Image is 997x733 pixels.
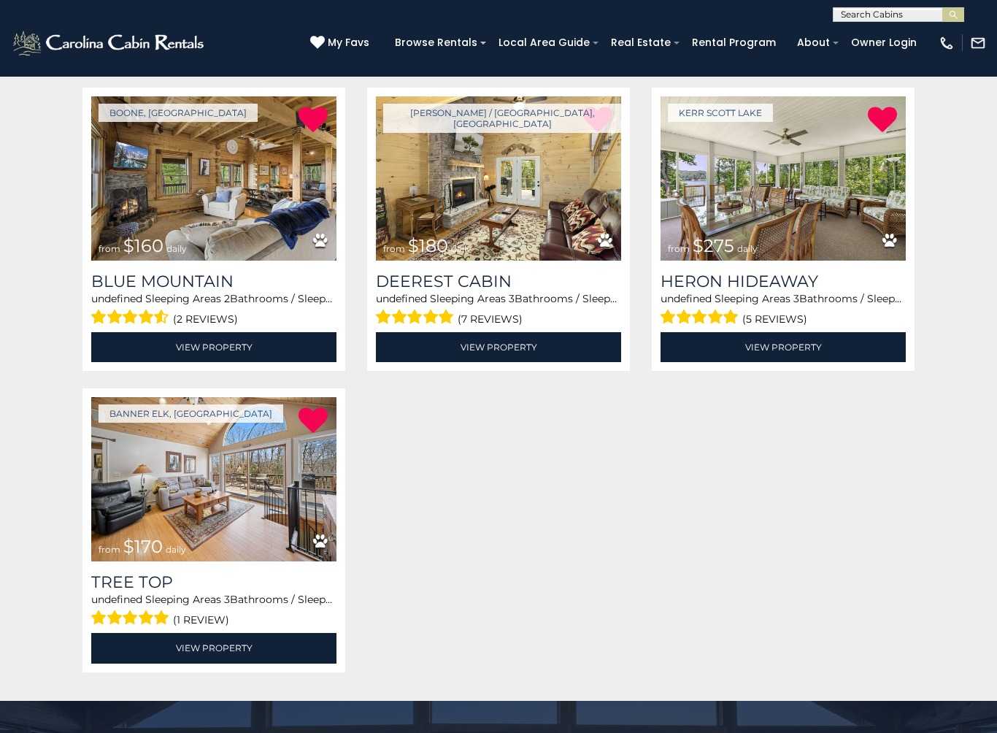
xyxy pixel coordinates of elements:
[91,332,336,362] a: View Property
[99,243,120,254] span: from
[224,292,230,305] span: 2
[224,593,230,606] span: 3
[91,593,221,606] span: undefined Sleeping Areas
[491,31,597,54] a: Local Area Guide
[668,104,773,122] a: Kerr Scott Lake
[793,292,799,305] span: 3
[376,332,621,362] a: View Property
[333,593,339,606] span: 7
[91,572,336,592] a: Tree Top
[99,544,120,555] span: from
[383,104,621,133] a: [PERSON_NAME] / [GEOGRAPHIC_DATA], [GEOGRAPHIC_DATA]
[91,292,221,305] span: undefined Sleeping Areas
[173,310,238,329] span: (2 reviews)
[333,292,343,305] span: 10
[844,31,924,54] a: Owner Login
[661,291,906,329] div: Bathrooms / Sleeps:
[617,292,624,305] span: 8
[328,35,369,50] span: My Favs
[868,105,897,136] a: Remove from favorites
[310,35,373,51] a: My Favs
[123,536,163,557] span: $170
[737,243,758,254] span: daily
[91,272,336,291] a: Blue Mountain
[91,397,336,561] a: Tree Top from $170 daily
[661,96,906,261] a: Heron Hideaway from $275 daily
[451,243,471,254] span: daily
[970,35,986,51] img: mail-regular-white.png
[376,292,506,305] span: undefined Sleeping Areas
[661,332,906,362] a: View Property
[376,272,621,291] a: Deerest Cabin
[693,235,734,256] span: $275
[123,235,163,256] span: $160
[91,96,336,261] a: Blue Mountain from $160 daily
[383,243,405,254] span: from
[790,31,837,54] a: About
[509,292,515,305] span: 3
[299,105,328,136] a: Remove from favorites
[939,35,955,51] img: phone-regular-white.png
[91,291,336,329] div: Bathrooms / Sleeps:
[685,31,783,54] a: Rental Program
[458,310,523,329] span: (7 reviews)
[376,96,621,261] a: Deerest Cabin from $180 daily
[166,243,187,254] span: daily
[91,592,336,629] div: Bathrooms / Sleeps:
[388,31,485,54] a: Browse Rentals
[299,406,328,437] a: Remove from favorites
[742,310,807,329] span: (5 reviews)
[902,292,909,305] span: 11
[376,291,621,329] div: Bathrooms / Sleeps:
[99,104,258,122] a: Boone, [GEOGRAPHIC_DATA]
[408,235,448,256] span: $180
[661,272,906,291] a: Heron Hideaway
[166,544,186,555] span: daily
[604,31,678,54] a: Real Estate
[376,96,621,261] img: Deerest Cabin
[91,96,336,261] img: Blue Mountain
[99,404,283,423] a: Banner Elk, [GEOGRAPHIC_DATA]
[661,96,906,261] img: Heron Hideaway
[173,610,229,629] span: (1 review)
[91,397,336,561] img: Tree Top
[668,243,690,254] span: from
[661,292,790,305] span: undefined Sleeping Areas
[11,28,208,58] img: White-1-2.png
[91,633,336,663] a: View Property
